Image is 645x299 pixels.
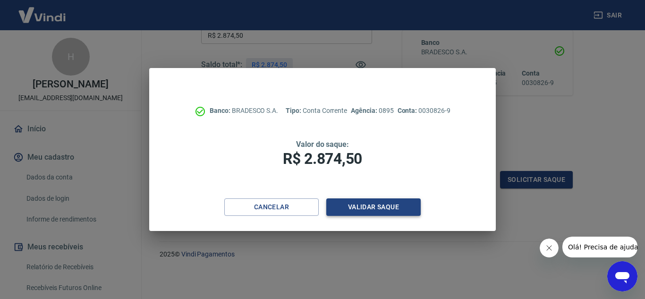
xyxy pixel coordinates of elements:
p: 0895 [351,106,393,116]
iframe: Close message [540,239,559,257]
span: Olá! Precisa de ajuda? [6,7,79,14]
button: Cancelar [224,198,319,216]
span: Banco: [210,107,232,114]
p: 0030826-9 [398,106,450,116]
p: Conta Corrente [286,106,347,116]
p: BRADESCO S.A. [210,106,278,116]
span: Tipo: [286,107,303,114]
button: Validar saque [326,198,421,216]
span: R$ 2.874,50 [283,150,362,168]
iframe: Button to launch messaging window [607,261,637,291]
span: Agência: [351,107,379,114]
span: Valor do saque: [296,140,349,149]
iframe: Message from company [562,237,637,257]
span: Conta: [398,107,419,114]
